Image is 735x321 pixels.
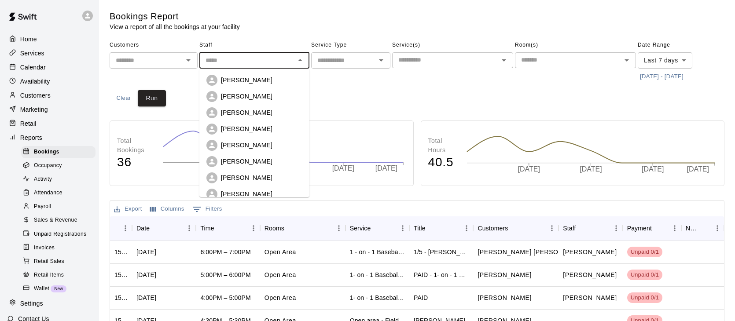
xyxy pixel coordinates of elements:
[563,270,617,280] p: Cole White
[265,248,296,257] p: Open Area
[350,270,405,279] div: 1- on - 1 Baseball Hitting and Fielding Clinic
[21,255,99,268] a: Retail Sales
[21,282,99,295] a: WalletNew
[21,269,96,281] div: Retail Items
[545,222,559,235] button: Menu
[7,103,92,116] a: Marketing
[21,187,96,199] div: Attendance
[563,248,617,257] p: Cole White
[114,270,128,279] div: 1505107
[20,133,42,142] p: Reports
[627,248,662,256] span: Unpaid 0/1
[21,173,99,186] a: Activity
[350,248,405,256] div: 1 - on - 1 Baseball Hitting and Pitching Clinic
[221,92,272,101] p: [PERSON_NAME]
[563,293,617,303] p: Cole White
[478,248,587,257] p: Connor grzebien
[638,38,715,52] span: Date Range
[350,216,371,241] div: Service
[20,63,46,72] p: Calendar
[428,155,458,170] h4: 40.5
[21,145,99,159] a: Bookings
[20,35,37,44] p: Home
[7,117,92,130] a: Retail
[21,173,96,186] div: Activity
[7,131,92,144] a: Reports
[376,164,398,172] tspan: [DATE]
[518,165,540,173] tspan: [DATE]
[20,119,37,128] p: Retail
[515,38,636,52] span: Room(s)
[21,146,96,158] div: Bookings
[638,70,686,84] button: [DATE] - [DATE]
[478,216,508,241] div: Customers
[652,222,664,234] button: Sort
[110,22,240,31] p: View a report of all the bookings at your facility
[686,216,698,241] div: Notes
[7,61,92,74] div: Calendar
[34,230,86,239] span: Unpaid Registrations
[34,189,62,197] span: Attendance
[7,297,92,310] a: Settings
[21,200,99,214] a: Payroll
[350,293,405,302] div: 1- on - 1 Baseball Hitting Clinic
[375,54,387,66] button: Open
[21,228,96,241] div: Unpaid Registrations
[623,216,681,241] div: Payment
[265,216,284,241] div: Rooms
[21,242,96,254] div: Invoices
[698,222,711,234] button: Sort
[7,89,92,102] a: Customers
[21,241,99,255] a: Invoices
[21,214,99,227] a: Sales & Revenue
[711,222,724,235] button: Menu
[114,248,128,256] div: 1505338
[687,165,709,173] tspan: [DATE]
[414,216,426,241] div: Title
[21,201,96,213] div: Payroll
[221,108,272,117] p: [PERSON_NAME]
[20,77,50,86] p: Availability
[221,124,272,133] p: [PERSON_NAME]
[414,293,428,302] div: PAID
[621,54,633,66] button: Open
[114,293,128,302] div: 1505102
[414,270,469,279] div: PAID - 1- on - 1 Baseball Hitting and Fielding Clinic
[200,248,250,256] div: 6:00PM – 7:00PM
[136,293,156,302] div: Thu, Oct 09, 2025
[21,283,96,295] div: WalletNew
[214,222,227,234] button: Sort
[414,248,469,256] div: 1/5 - Connor grzebien
[150,222,162,234] button: Sort
[681,216,724,241] div: Notes
[110,11,240,22] h5: Bookings Report
[371,222,383,234] button: Sort
[20,49,44,58] p: Services
[460,222,473,235] button: Menu
[136,216,150,241] div: Date
[345,216,409,241] div: Service
[642,165,664,173] tspan: [DATE]
[580,165,602,173] tspan: [DATE]
[478,270,531,280] p: Demitry Soudas
[138,90,166,106] button: Run
[190,202,224,216] button: Show filters
[200,216,214,241] div: Time
[21,159,99,172] a: Occupancy
[396,222,409,235] button: Menu
[21,214,96,226] div: Sales & Revenue
[21,227,99,241] a: Unpaid Registrations
[117,136,154,155] p: Total Bookings
[392,38,513,52] span: Service(s)
[34,202,51,211] span: Payroll
[20,105,48,114] p: Marketing
[21,255,96,268] div: Retail Sales
[34,271,64,280] span: Retail Items
[221,76,272,84] p: [PERSON_NAME]
[182,54,195,66] button: Open
[112,202,144,216] button: Export
[265,293,296,303] p: Open Area
[34,148,59,157] span: Bookings
[34,244,55,252] span: Invoices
